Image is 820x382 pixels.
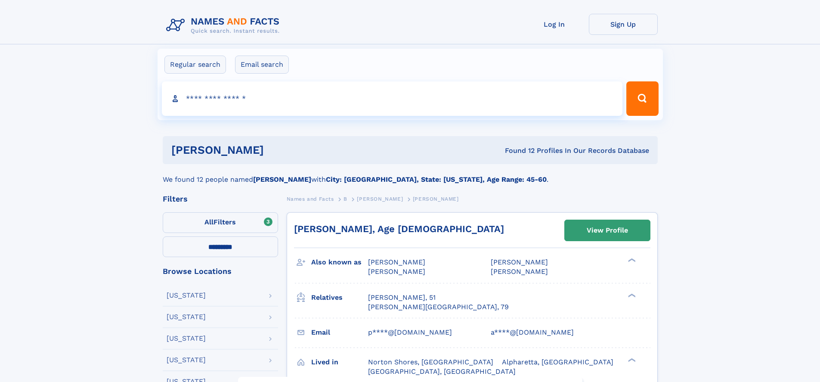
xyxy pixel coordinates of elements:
[287,193,334,204] a: Names and Facts
[368,358,493,366] span: Norton Shores, [GEOGRAPHIC_DATA]
[163,212,278,233] label: Filters
[368,293,436,302] a: [PERSON_NAME], 51
[235,56,289,74] label: Email search
[167,314,206,320] div: [US_STATE]
[368,367,516,376] span: [GEOGRAPHIC_DATA], [GEOGRAPHIC_DATA]
[326,175,547,183] b: City: [GEOGRAPHIC_DATA], State: [US_STATE], Age Range: 45-60
[343,193,347,204] a: B
[357,196,403,202] span: [PERSON_NAME]
[491,258,548,266] span: [PERSON_NAME]
[163,164,658,185] div: We found 12 people named with .
[491,267,548,276] span: [PERSON_NAME]
[520,14,589,35] a: Log In
[294,224,504,234] a: [PERSON_NAME], Age [DEMOGRAPHIC_DATA]
[368,267,425,276] span: [PERSON_NAME]
[167,357,206,363] div: [US_STATE]
[384,146,649,155] div: Found 12 Profiles In Our Records Database
[626,81,658,116] button: Search Button
[171,145,384,155] h1: [PERSON_NAME]
[413,196,459,202] span: [PERSON_NAME]
[167,335,206,342] div: [US_STATE]
[502,358,613,366] span: Alpharetta, [GEOGRAPHIC_DATA]
[368,302,509,312] a: [PERSON_NAME][GEOGRAPHIC_DATA], 79
[162,81,623,116] input: search input
[311,325,368,340] h3: Email
[311,255,368,270] h3: Also known as
[163,267,278,275] div: Browse Locations
[204,218,214,226] span: All
[357,193,403,204] a: [PERSON_NAME]
[253,175,311,183] b: [PERSON_NAME]
[311,355,368,370] h3: Lived in
[311,290,368,305] h3: Relatives
[163,195,278,203] div: Filters
[167,292,206,299] div: [US_STATE]
[343,196,347,202] span: B
[368,258,425,266] span: [PERSON_NAME]
[626,357,636,363] div: ❯
[626,292,636,298] div: ❯
[565,220,650,241] a: View Profile
[587,221,628,240] div: View Profile
[589,14,658,35] a: Sign Up
[164,56,226,74] label: Regular search
[626,258,636,263] div: ❯
[163,14,287,37] img: Logo Names and Facts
